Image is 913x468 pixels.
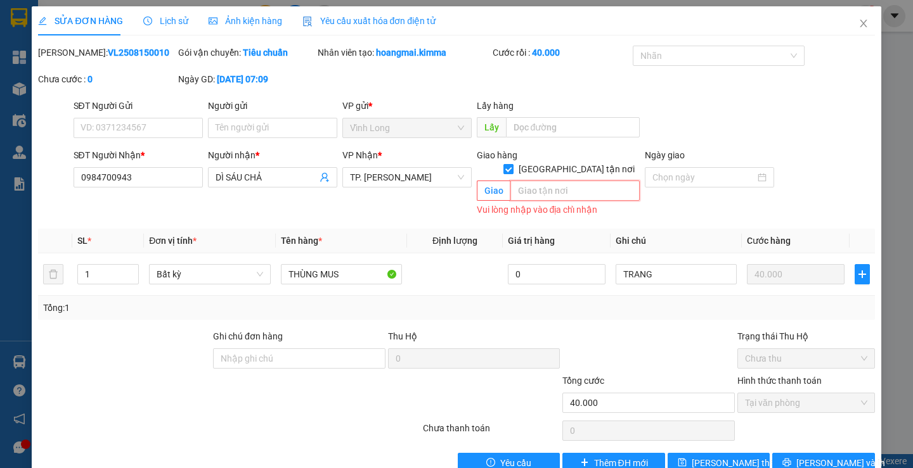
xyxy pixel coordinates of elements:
button: plus [855,264,870,284]
b: 40.000 [532,47,560,58]
input: VD: Bàn, Ghế [281,264,402,284]
span: clock-circle [143,16,152,25]
th: Ghi chú [611,229,742,253]
div: Ngày GD: [178,72,316,86]
div: Chưa cước : [38,72,176,86]
button: Close [846,6,881,42]
span: save [678,458,687,468]
span: user-add [320,172,330,182]
input: Ngày giao [652,170,755,184]
span: edit [38,16,47,25]
div: Chưa thanh toán [422,421,562,443]
b: hoangmai.kimma [376,47,446,58]
span: Giao [477,180,510,201]
span: exclamation-circle [486,458,495,468]
img: icon [302,16,313,27]
label: Hình thức thanh toán [737,376,822,386]
span: Lấy [477,117,506,137]
button: delete [43,264,63,284]
span: Đơn vị tính [149,236,197,246]
span: printer [782,458,791,468]
input: Ghi Chú [616,264,737,284]
span: Vĩnh Long [350,118,464,137]
span: Tên hàng [281,236,322,246]
div: Nhân viên tạo: [318,46,490,60]
input: Ghi chú đơn hàng [213,348,385,369]
span: picture [209,16,217,25]
div: [PERSON_NAME]: [38,46,176,60]
span: SL [77,236,87,246]
b: 0 [87,74,93,84]
span: TP. Hồ Chí Minh [350,168,464,187]
span: plus [855,269,869,279]
span: Giá trị hàng [508,236,555,246]
span: Bất kỳ [157,265,262,284]
div: Tổng: 1 [43,301,353,315]
input: 0 [747,264,845,284]
span: Định lượng [432,236,477,246]
div: SĐT Người Nhận [74,148,203,162]
div: Trạng thái Thu Hộ [737,329,875,343]
div: Gói vận chuyển: [178,46,316,60]
b: Tiêu chuẩn [243,47,288,58]
span: Ảnh kiện hàng [209,16,282,26]
span: Giao hàng [477,150,517,160]
span: Tổng cước [562,376,604,386]
div: Người nhận [208,148,337,162]
b: VL2508150010 [108,47,169,58]
span: [GEOGRAPHIC_DATA] tận nơi [514,162,640,176]
div: Cước rồi : [493,46,630,60]
input: Dọc đường [506,117,640,137]
span: close [858,18,869,28]
label: Ngày giao [645,150,685,160]
span: Thu Hộ [388,331,417,341]
label: Ghi chú đơn hàng [213,331,283,341]
span: Tại văn phòng [745,393,867,412]
span: plus [580,458,589,468]
input: Giao tận nơi [510,180,640,201]
span: VP Nhận [342,150,378,160]
div: SĐT Người Gửi [74,99,203,113]
span: Chưa thu [745,349,867,368]
div: Người gửi [208,99,337,113]
span: Cước hàng [747,236,791,246]
div: Vui lòng nhập vào địa chỉ nhận [477,203,640,217]
div: VP gửi [342,99,472,113]
span: Lịch sử [143,16,188,26]
span: SỬA ĐƠN HÀNG [38,16,122,26]
b: [DATE] 07:09 [217,74,268,84]
span: Yêu cầu xuất hóa đơn điện tử [302,16,436,26]
span: Lấy hàng [477,101,514,111]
